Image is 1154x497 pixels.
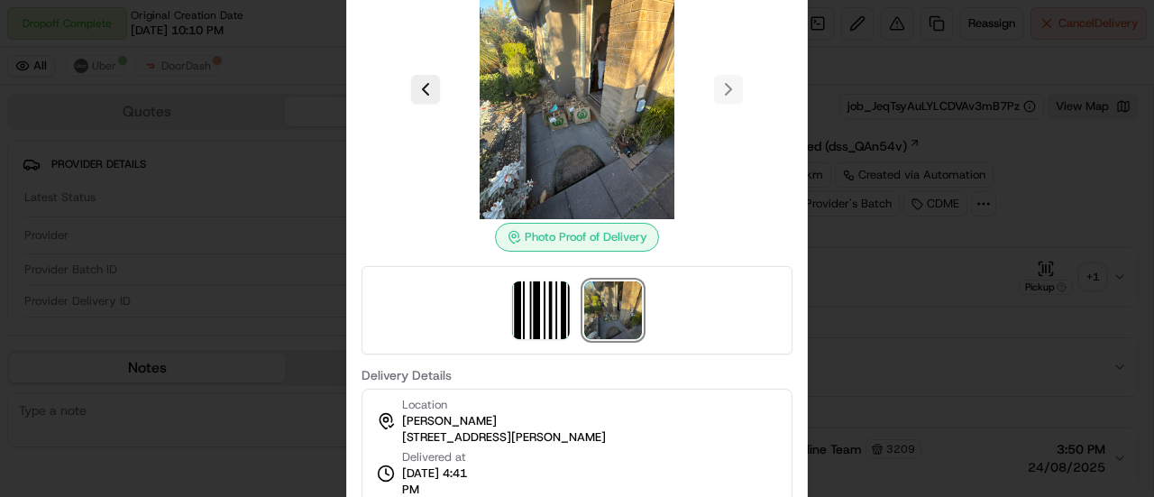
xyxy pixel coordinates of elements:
[512,281,570,339] img: barcode_scan_on_pickup image
[584,281,642,339] img: photo_proof_of_delivery image
[402,449,485,465] span: Delivered at
[402,397,447,413] span: Location
[495,223,659,252] div: Photo Proof of Delivery
[402,413,497,429] span: [PERSON_NAME]
[362,369,792,382] label: Delivery Details
[402,429,606,446] span: [STREET_ADDRESS][PERSON_NAME]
